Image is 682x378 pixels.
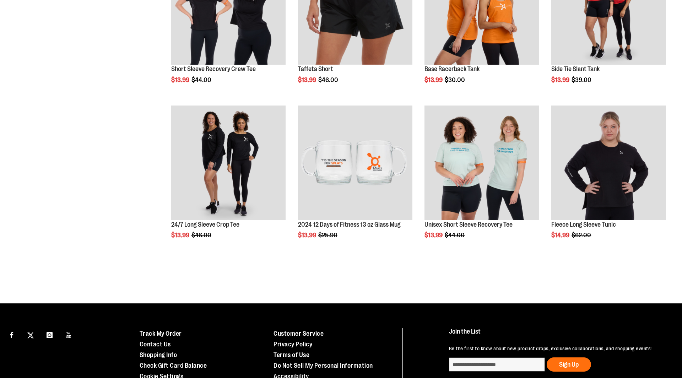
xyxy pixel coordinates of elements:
[191,232,212,239] span: $46.00
[25,328,37,341] a: Visit our X page
[424,221,513,228] a: Unisex Short Sleeve Recovery Tee
[274,351,309,358] a: Terms of Use
[63,328,75,341] a: Visit our Youtube page
[551,106,666,221] a: Product image for Fleece Long Sleeve Tunic
[168,102,289,257] div: product
[171,65,256,72] a: Short Sleeve Recovery Crew Tee
[27,332,34,339] img: Twitter
[445,76,466,83] span: $30.00
[294,102,416,257] div: product
[421,102,543,257] div: product
[298,76,317,83] span: $13.99
[171,221,239,228] a: 24/7 Long Sleeve Crop Tee
[424,65,480,72] a: Base Racerback Tank
[298,106,413,221] a: Main image of 2024 12 Days of Fitness 13 oz Glass Mug
[449,328,666,341] h4: Join the List
[424,76,444,83] span: $13.99
[298,221,401,228] a: 2024 12 Days of Fitness 13 oz Glass Mug
[424,106,539,221] a: Main of 2024 AUGUST Unisex Short Sleeve Recovery Tee
[140,330,182,337] a: Track My Order
[551,232,570,239] span: $14.99
[424,232,444,239] span: $13.99
[548,102,670,257] div: product
[171,106,286,221] a: 24/7 Long Sleeve Crop Tee
[445,232,466,239] span: $44.00
[274,362,373,369] a: Do Not Sell My Personal Information
[140,351,177,358] a: Shopping Info
[140,341,171,348] a: Contact Us
[5,328,18,341] a: Visit our Facebook page
[171,106,286,220] img: 24/7 Long Sleeve Crop Tee
[298,232,317,239] span: $13.99
[559,361,579,368] span: Sign Up
[318,76,339,83] span: $46.00
[551,65,600,72] a: Side Tie Slant Tank
[140,362,207,369] a: Check Gift Card Balance
[191,76,212,83] span: $44.00
[551,106,666,220] img: Product image for Fleece Long Sleeve Tunic
[424,106,539,220] img: Main of 2024 AUGUST Unisex Short Sleeve Recovery Tee
[572,76,592,83] span: $39.00
[551,221,616,228] a: Fleece Long Sleeve Tunic
[274,330,324,337] a: Customer Service
[298,106,413,220] img: Main image of 2024 12 Days of Fitness 13 oz Glass Mug
[171,232,190,239] span: $13.99
[171,76,190,83] span: $13.99
[298,65,333,72] a: Taffeta Short
[547,357,591,372] button: Sign Up
[43,328,56,341] a: Visit our Instagram page
[449,345,666,352] p: Be the first to know about new product drops, exclusive collaborations, and shopping events!
[274,341,312,348] a: Privacy Policy
[551,76,570,83] span: $13.99
[449,357,545,372] input: enter email
[572,232,592,239] span: $62.00
[318,232,339,239] span: $25.90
